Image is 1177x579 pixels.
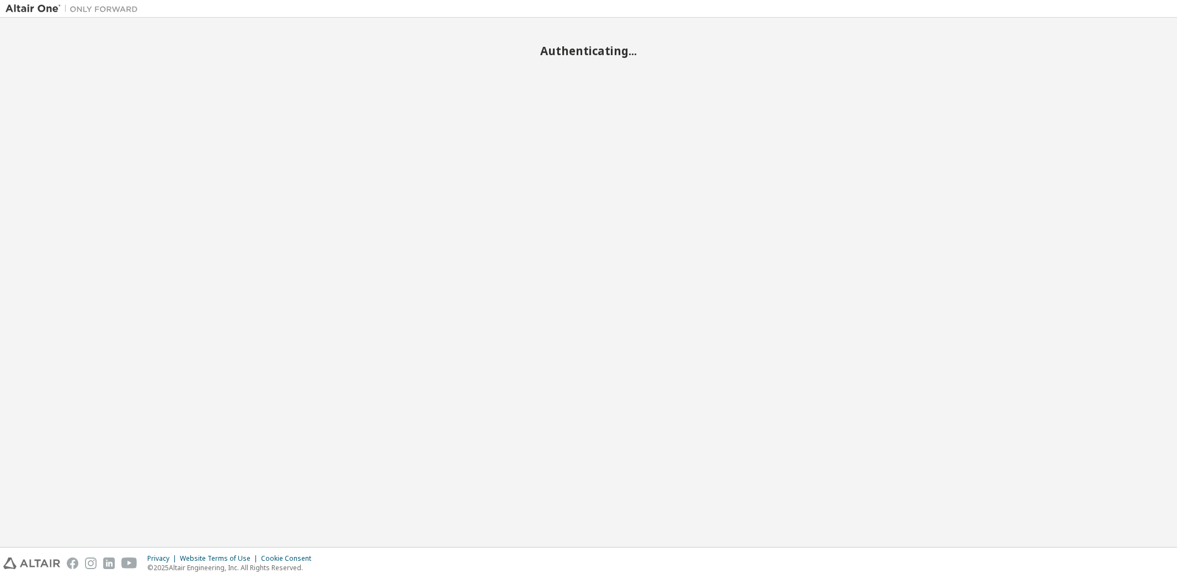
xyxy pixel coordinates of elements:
h2: Authenticating... [6,44,1171,58]
div: Cookie Consent [261,554,318,563]
img: linkedin.svg [103,557,115,569]
img: instagram.svg [85,557,97,569]
img: facebook.svg [67,557,78,569]
img: Altair One [6,3,143,14]
div: Website Terms of Use [180,554,261,563]
div: Privacy [147,554,180,563]
img: youtube.svg [121,557,137,569]
p: © 2025 Altair Engineering, Inc. All Rights Reserved. [147,563,318,572]
img: altair_logo.svg [3,557,60,569]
